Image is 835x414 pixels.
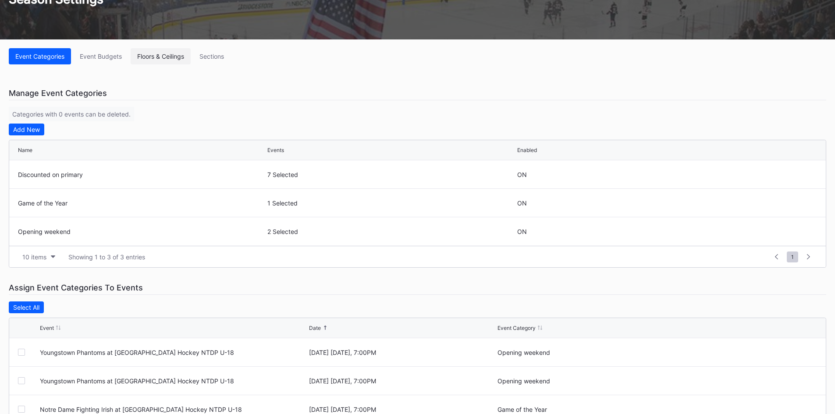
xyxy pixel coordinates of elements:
[309,349,496,356] div: [DATE] [DATE], 7:00PM
[9,86,826,100] div: Manage Event Categories
[73,48,128,64] button: Event Budgets
[267,228,515,235] div: 2 Selected
[9,301,44,313] button: Select All
[517,228,527,235] div: ON
[18,147,32,153] div: Name
[517,147,537,153] div: Enabled
[68,253,145,261] div: Showing 1 to 3 of 3 entries
[18,171,265,178] div: Discounted on primary
[40,377,307,385] div: Youngstown Phantoms at USA Hockey NTDP U-18
[787,251,798,262] span: 1
[15,53,64,60] div: Event Categories
[131,48,191,64] button: Floors & Ceilings
[497,406,764,413] div: Game of the Year
[267,147,284,153] div: Events
[18,228,265,235] div: Opening weekend
[40,406,307,413] div: Notre Dame Fighting Irish at USA Hockey NTDP U-18
[309,325,321,331] div: Date
[267,171,515,178] div: 7 Selected
[137,53,184,60] div: Floors & Ceilings
[517,171,527,178] div: ON
[80,53,122,60] div: Event Budgets
[193,48,231,64] button: Sections
[13,126,40,133] div: Add New
[497,349,764,356] div: Opening weekend
[9,124,44,135] button: Add New
[40,325,54,331] div: Event
[497,377,764,385] div: Opening weekend
[18,199,265,207] div: Game of the Year
[40,349,307,356] div: Youngstown Phantoms at USA Hockey NTDP U-18
[497,325,536,331] div: Event Category
[199,53,224,60] div: Sections
[9,281,826,295] div: Assign Event Categories To Events
[309,377,496,385] div: [DATE] [DATE], 7:00PM
[267,199,515,207] div: 1 Selected
[13,304,39,311] div: Select All
[18,251,60,263] button: 10 items
[9,107,134,121] div: Categories with 0 events can be deleted.
[517,199,527,207] div: ON
[9,48,71,64] button: Event Categories
[22,253,46,261] div: 10 items
[309,406,496,413] div: [DATE] [DATE], 7:00PM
